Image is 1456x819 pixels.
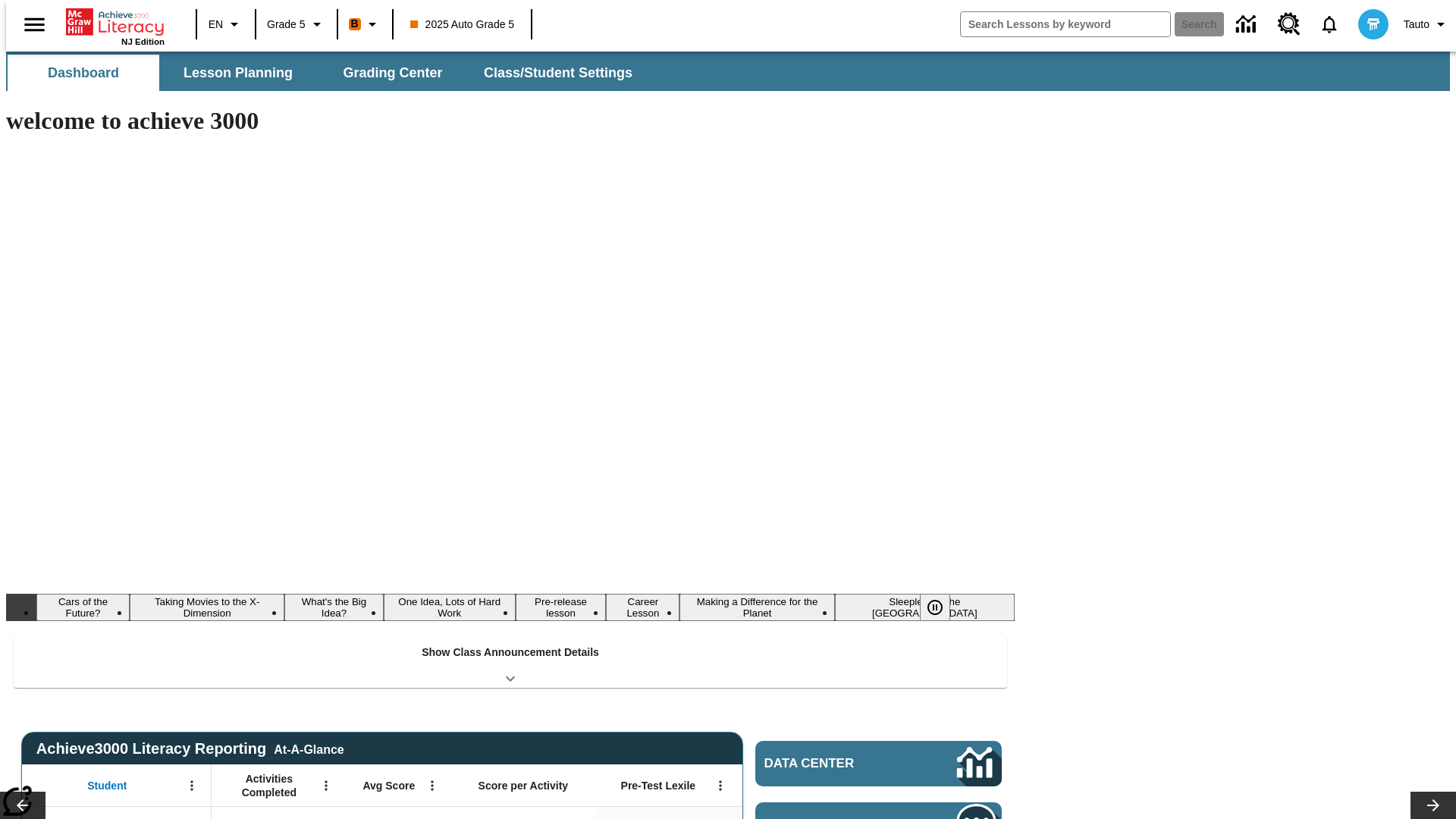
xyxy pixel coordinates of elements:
button: Lesson carousel, Next [1410,792,1456,819]
button: Slide 6 Career Lesson [606,594,679,621]
button: Language: EN, Select a language [202,11,250,38]
button: Open Menu [421,774,444,797]
button: Grade: Grade 5, Select a grade [261,11,332,38]
button: Open Menu [315,774,337,797]
h1: welcome to achieve 3000 [6,107,1015,135]
div: Pause [920,594,965,621]
button: Select a new avatar [1349,5,1398,44]
span: Grade 5 [267,17,306,33]
button: Boost Class color is orange. Change class color [343,11,388,38]
span: B [351,14,359,33]
button: Slide 2 Taking Movies to the X-Dimension [130,594,284,621]
p: Show Class Announcement Details [422,645,599,661]
button: Profile/Settings [1398,11,1456,38]
span: Score per Activity [479,779,569,792]
button: Pause [920,594,950,621]
div: SubNavbar [6,55,646,91]
a: Data Center [755,741,1002,786]
input: search field [961,12,1170,36]
img: avatar image [1358,9,1389,39]
span: Activities Completed [219,772,319,799]
span: 2025 Auto Grade 5 [410,17,515,33]
button: Open Menu [180,774,203,797]
button: Slide 4 One Idea, Lots of Hard Work [384,594,516,621]
div: Home [66,5,165,46]
button: Slide 7 Making a Difference for the Planet [679,594,834,621]
button: Slide 8 Sleepless in the Animal Kingdom [835,594,1015,621]
button: Slide 1 Cars of the Future? [36,594,130,621]
button: Open side menu [12,2,57,47]
a: Data Center [1227,4,1269,45]
span: NJ Edition [121,37,165,46]
a: Home [66,7,165,37]
button: Lesson Planning [162,55,314,91]
span: EN [209,17,223,33]
span: Pre-Test Lexile [621,779,696,792]
button: Dashboard [8,55,159,91]
span: Avg Score [362,779,415,792]
span: Achieve3000 Literacy Reporting [36,740,344,758]
div: SubNavbar [6,52,1450,91]
span: Student [87,779,127,792]
a: Notifications [1310,5,1349,44]
span: Data Center [764,756,906,771]
button: Slide 3 What's the Big Idea? [284,594,383,621]
button: Open Menu [709,774,732,797]
button: Grading Center [317,55,469,91]
button: Slide 5 Pre-release lesson [516,594,606,621]
button: Class/Student Settings [472,55,645,91]
span: Tauto [1404,17,1429,33]
div: Show Class Announcement Details [14,635,1007,688]
a: Resource Center, Will open in new tab [1269,4,1310,45]
div: At-A-Glance [274,740,344,757]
